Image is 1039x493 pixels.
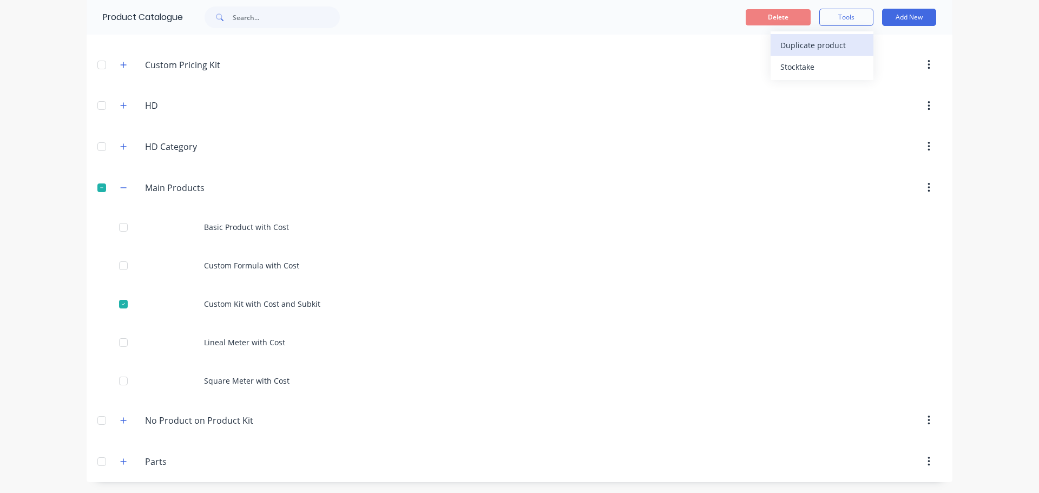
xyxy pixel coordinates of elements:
[87,323,952,361] div: Lineal Meter with Cost
[145,99,273,112] input: Enter category name
[145,58,273,71] input: Enter category name
[87,208,952,246] div: Basic Product with Cost
[87,246,952,285] div: Custom Formula with Cost
[87,361,952,400] div: Square Meter with Cost
[87,285,952,323] div: Custom Kit with Cost and Subkit
[780,40,862,51] span: Duplicate product
[771,56,873,77] button: Stocktake
[145,414,273,427] input: Enter category name
[145,181,273,194] input: Enter category name
[145,140,273,153] input: Enter category name
[882,9,936,26] button: Add New
[746,9,811,25] button: Delete
[819,9,873,26] button: Tools
[145,455,273,468] input: Enter category name
[233,6,340,28] input: Search...
[780,59,864,75] div: Stocktake
[771,34,873,56] button: Duplicate product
